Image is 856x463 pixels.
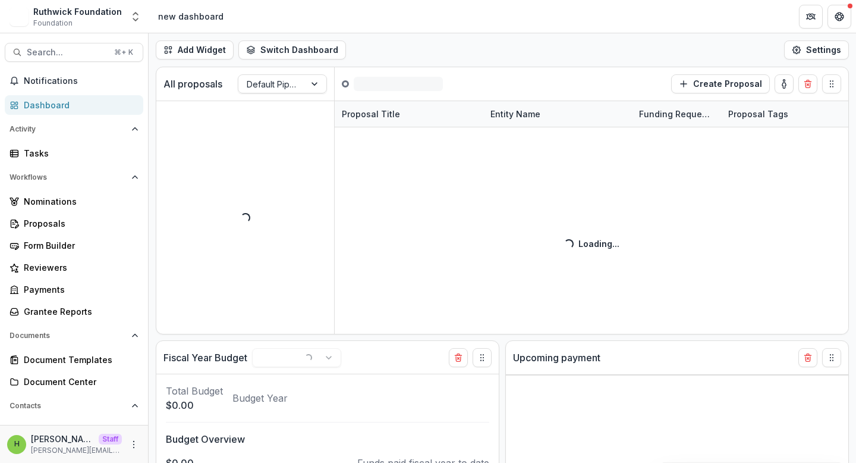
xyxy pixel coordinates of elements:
p: Upcoming payment [513,351,600,365]
button: More [127,437,141,452]
button: Create Proposal [671,74,770,93]
p: $0.00 [166,398,223,412]
button: Drag [822,74,841,93]
span: Foundation [33,18,73,29]
button: Drag [473,348,492,367]
button: Search... [5,43,143,62]
span: Contacts [10,402,127,410]
p: Budget Overview [166,432,489,446]
p: Total Budget [166,384,223,398]
a: Reviewers [5,258,143,277]
a: Form Builder [5,236,143,255]
button: Delete card [798,348,817,367]
a: Nominations [5,192,143,211]
div: Payments [24,283,134,296]
p: [PERSON_NAME][EMAIL_ADDRESS][DOMAIN_NAME] [31,445,122,456]
p: All proposals [163,77,222,91]
a: Document Center [5,372,143,392]
img: Ruthwick Foundation [10,7,29,26]
button: Delete card [449,348,468,367]
p: Fiscal Year Budget [163,351,247,365]
a: Grantees [5,420,143,440]
button: Settings [784,40,849,60]
button: Switch Dashboard [238,40,346,60]
p: Staff [99,434,122,445]
span: Activity [10,125,127,133]
div: Document Center [24,376,134,388]
button: toggle-assigned-to-me [775,74,794,93]
button: Get Help [827,5,851,29]
span: Search... [27,48,107,58]
span: Workflows [10,173,127,182]
a: Document Templates [5,350,143,370]
div: Tasks [24,147,134,159]
button: Open Documents [5,326,143,345]
div: Ruthwick Foundation [33,5,122,18]
button: Notifications [5,71,143,90]
div: Nominations [24,195,134,208]
div: Grantee Reports [24,305,134,318]
p: Budget Year [232,391,288,405]
div: new dashboard [158,10,224,23]
span: Documents [10,331,127,340]
button: Drag [822,348,841,367]
button: Open Activity [5,120,143,139]
button: Open Workflows [5,168,143,187]
a: Tasks [5,143,143,163]
p: [PERSON_NAME] [31,433,94,445]
div: ⌘ + K [112,46,136,59]
a: Grantee Reports [5,302,143,321]
button: Add Widget [156,40,234,60]
button: Open entity switcher [127,5,144,29]
span: Notifications [24,76,139,86]
div: Himanshu [14,440,20,448]
button: Delete card [798,74,817,93]
div: Grantees [24,424,134,436]
button: Partners [799,5,823,29]
button: Open Contacts [5,396,143,415]
nav: breadcrumb [153,8,228,25]
div: Proposals [24,217,134,230]
div: Document Templates [24,353,134,366]
div: Reviewers [24,261,134,274]
a: Proposals [5,214,143,233]
div: Form Builder [24,239,134,252]
a: Dashboard [5,95,143,115]
a: Payments [5,280,143,299]
div: Dashboard [24,99,134,111]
